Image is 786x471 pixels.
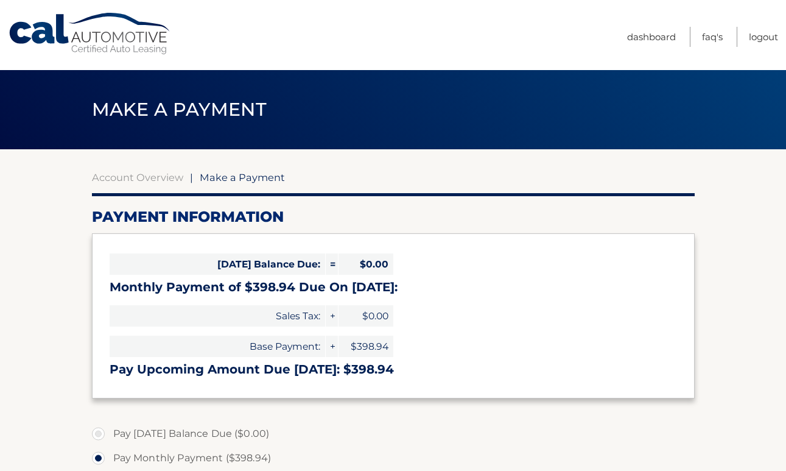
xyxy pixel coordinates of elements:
[326,253,338,275] span: =
[110,305,325,327] span: Sales Tax:
[110,336,325,357] span: Base Payment:
[92,446,695,470] label: Pay Monthly Payment ($398.94)
[627,27,676,47] a: Dashboard
[339,336,393,357] span: $398.94
[339,253,393,275] span: $0.00
[110,253,325,275] span: [DATE] Balance Due:
[702,27,723,47] a: FAQ's
[110,280,677,295] h3: Monthly Payment of $398.94 Due On [DATE]:
[749,27,778,47] a: Logout
[92,98,267,121] span: Make a Payment
[110,362,677,377] h3: Pay Upcoming Amount Due [DATE]: $398.94
[326,336,338,357] span: +
[200,171,285,183] span: Make a Payment
[339,305,393,327] span: $0.00
[92,171,183,183] a: Account Overview
[92,208,695,226] h2: Payment Information
[190,171,193,183] span: |
[8,12,172,55] a: Cal Automotive
[92,422,695,446] label: Pay [DATE] Balance Due ($0.00)
[326,305,338,327] span: +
